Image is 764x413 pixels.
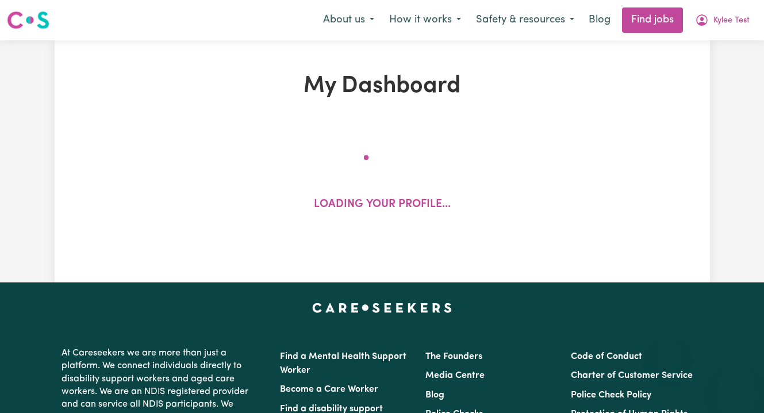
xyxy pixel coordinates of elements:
[280,352,406,375] a: Find a Mental Health Support Worker
[314,197,451,213] p: Loading your profile...
[382,8,469,32] button: How it works
[425,391,444,400] a: Blog
[7,10,49,30] img: Careseekers logo
[688,8,757,32] button: My Account
[171,72,594,100] h1: My Dashboard
[316,8,382,32] button: About us
[571,391,651,400] a: Police Check Policy
[280,385,378,394] a: Become a Care Worker
[425,352,482,361] a: The Founders
[718,367,755,404] iframe: Button to launch messaging window
[425,371,485,380] a: Media Centre
[312,303,452,312] a: Careseekers home page
[7,7,49,33] a: Careseekers logo
[656,339,679,362] iframe: Close message
[713,14,750,27] span: Kylee Test
[571,371,693,380] a: Charter of Customer Service
[582,7,617,33] a: Blog
[469,8,582,32] button: Safety & resources
[571,352,642,361] a: Code of Conduct
[622,7,683,33] a: Find jobs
